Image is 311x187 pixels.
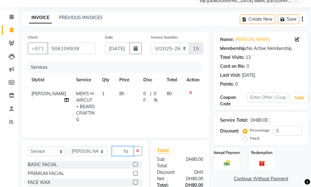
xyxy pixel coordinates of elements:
span: 0 F [143,91,148,104]
div: FACE WAX [28,179,50,186]
div: Services [28,62,208,73]
input: Search by Name/Mobile/Email/Code [47,43,96,54]
span: [PERSON_NAME] [31,91,66,96]
span: | [150,91,151,104]
label: Percentage [250,128,270,133]
th: Service [72,73,98,87]
div: Points: [220,81,234,87]
div: No Active Membership [220,45,302,52]
img: _gift.svg [257,159,267,167]
label: Date [105,35,113,40]
div: PREMIUM FACIAL [28,170,64,177]
span: 0 % [154,91,159,104]
div: 0 [235,81,238,87]
th: Disc [140,73,163,87]
div: BASIC FACIAL [28,161,57,168]
label: Manual Payment [212,150,242,156]
div: DH80.00 [180,156,208,169]
label: Redemption [251,150,272,156]
th: Action [183,73,203,87]
div: Discount: [152,169,180,176]
a: [PERSON_NAME] [235,36,270,43]
img: _cash.svg [222,159,232,166]
div: Last Visit: [220,72,241,79]
div: Discount: [220,128,239,134]
button: +971 [28,43,48,54]
div: Coupon Code [220,94,247,107]
div: Membership: [220,45,247,52]
button: Apply [291,93,308,102]
span: 80 [119,91,124,96]
div: DH0 [180,169,208,176]
div: DH80.00 [251,117,268,124]
label: Invoice Number [151,35,178,40]
div: 13 [246,54,251,61]
a: PREVIOUS INVOICES [59,15,103,20]
div: Service Total: [220,117,248,124]
div: Net: [152,176,180,182]
a: INVOICE [29,12,52,23]
input: Enter Offer / Coupon Code [248,93,288,102]
button: Save [278,14,299,24]
th: Stylist [28,73,72,87]
label: Client [28,35,38,40]
span: 1 [102,91,104,96]
th: Price [116,73,140,87]
div: DH80.00 [180,176,208,182]
div: Total Visits: [220,54,244,61]
div: Name: [220,36,234,43]
th: Qty [98,73,116,87]
span: 80 [167,91,172,96]
div: Sub Total: [152,156,180,169]
input: Search or Scan [112,146,133,156]
span: Total [157,147,171,153]
th: Total [163,73,183,87]
span: MEN'S HAIRCUT + BEARD CRAFTING [76,91,95,122]
label: Fixed [250,136,259,141]
div: [DATE] [242,72,255,79]
button: Create New [240,14,275,24]
div: Card on file: [220,63,245,70]
div: 0 [247,63,249,70]
a: Continue Without Payment [215,176,307,182]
